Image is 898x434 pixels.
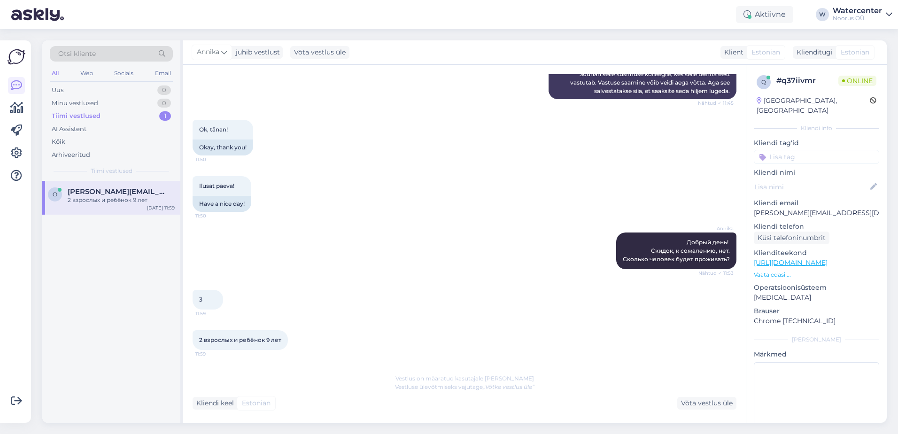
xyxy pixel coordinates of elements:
[754,349,879,359] p: Märkmed
[754,182,868,192] input: Lisa nimi
[720,47,743,57] div: Klient
[159,111,171,121] div: 1
[754,248,879,258] p: Klienditeekond
[112,67,135,79] div: Socials
[833,7,882,15] div: Watercenter
[52,137,65,147] div: Kõik
[623,239,730,263] span: Добрый день! Скидок, к сожалению, нет. Сколько человек будет проживать?
[833,7,892,22] a: WatercenterNoorus OÜ
[395,375,534,382] span: Vestlus on määratud kasutajale [PERSON_NAME]
[736,6,793,23] div: Aktiivne
[52,99,98,108] div: Minu vestlused
[677,397,736,410] div: Võta vestlus üle
[78,67,95,79] div: Web
[754,316,879,326] p: Chrome [TECHNICAL_ID]
[91,167,132,175] span: Tiimi vestlused
[793,47,833,57] div: Klienditugi
[754,138,879,148] p: Kliendi tag'id
[698,100,734,107] span: Nähtud ✓ 11:45
[199,296,202,303] span: 3
[193,139,253,155] div: Okay, thank you!
[52,85,63,95] div: Uus
[195,156,231,163] span: 11:50
[757,96,870,116] div: [GEOGRAPHIC_DATA], [GEOGRAPHIC_DATA]
[754,271,879,279] p: Vaata edasi ...
[199,336,281,343] span: 2 взрослых и ребёнок 9 лет
[754,283,879,293] p: Operatsioonisüsteem
[195,310,231,317] span: 11:59
[157,85,171,95] div: 0
[754,124,879,132] div: Kliendi info
[838,76,876,86] span: Online
[816,8,829,21] div: W
[199,182,234,189] span: Ilusat päeva!
[232,47,280,57] div: juhib vestlust
[147,204,175,211] div: [DATE] 11:59
[195,350,231,357] span: 11:59
[761,78,766,85] span: q
[395,383,534,390] span: Vestluse ülevõtmiseks vajutage
[841,47,869,57] span: Estonian
[754,198,879,208] p: Kliendi email
[833,15,882,22] div: Noorus OÜ
[8,48,25,66] img: Askly Logo
[50,67,61,79] div: All
[754,258,828,267] a: [URL][DOMAIN_NAME]
[157,99,171,108] div: 0
[483,383,534,390] i: „Võtke vestlus üle”
[776,75,838,86] div: # q37iivmr
[698,270,734,277] span: Nähtud ✓ 11:53
[193,398,234,408] div: Kliendi keel
[754,232,829,244] div: Küsi telefoninumbrit
[68,187,165,196] span: olga.kosolapova.001@gmail.com
[751,47,780,57] span: Estonian
[58,49,96,59] span: Otsi kliente
[195,212,231,219] span: 11:50
[52,124,86,134] div: AI Assistent
[754,222,879,232] p: Kliendi telefon
[754,293,879,302] p: [MEDICAL_DATA]
[68,196,175,204] div: 2 взрослых и ребёнок 9 лет
[754,306,879,316] p: Brauser
[698,225,734,232] span: Annika
[754,208,879,218] p: [PERSON_NAME][EMAIL_ADDRESS][DOMAIN_NAME]
[549,66,736,99] div: Suunan selle küsimuse kolleegile, kes selle teema eest vastutab. Vastuse saamine võib veidi aega ...
[754,150,879,164] input: Lisa tag
[52,150,90,160] div: Arhiveeritud
[754,168,879,178] p: Kliendi nimi
[52,111,101,121] div: Tiimi vestlused
[197,47,219,57] span: Annika
[290,46,349,59] div: Võta vestlus üle
[153,67,173,79] div: Email
[242,398,271,408] span: Estonian
[754,335,879,344] div: [PERSON_NAME]
[199,126,228,133] span: Ok, tänan!
[53,191,57,198] span: o
[193,196,251,212] div: Have a nice day!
